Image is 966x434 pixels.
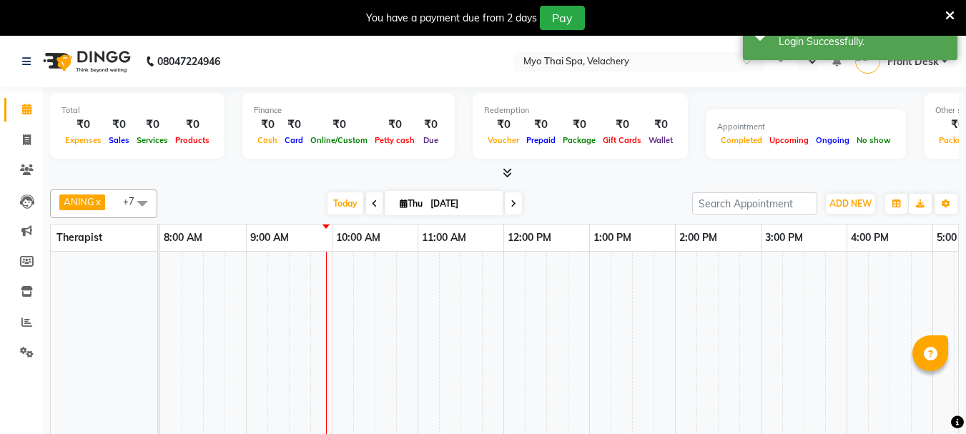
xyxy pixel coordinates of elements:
img: Front Desk [855,49,880,74]
div: Total [61,104,213,117]
div: ₹0 [645,117,676,133]
a: 10:00 AM [332,227,384,248]
a: 9:00 AM [247,227,292,248]
button: Pay [540,6,585,30]
b: 08047224946 [157,41,220,82]
span: Ongoing [812,135,853,145]
div: ₹0 [172,117,213,133]
div: Login Successfully. [779,34,947,49]
span: Products [172,135,213,145]
div: ₹0 [61,117,105,133]
div: Finance [254,104,443,117]
a: 4:00 PM [847,227,892,248]
a: 3:00 PM [762,227,807,248]
span: Therapist [56,231,102,244]
div: ₹0 [307,117,371,133]
a: x [94,196,101,207]
div: ₹0 [281,117,307,133]
div: ₹0 [371,117,418,133]
span: Voucher [484,135,523,145]
a: 11:00 AM [418,227,470,248]
div: ₹0 [418,117,443,133]
span: Prepaid [523,135,559,145]
input: Search Appointment [692,192,817,214]
div: ₹0 [254,117,281,133]
span: Upcoming [766,135,812,145]
div: ₹0 [599,117,645,133]
span: Cash [254,135,281,145]
div: ₹0 [133,117,172,133]
span: Package [559,135,599,145]
input: 2025-09-04 [426,193,498,214]
span: Completed [717,135,766,145]
span: Online/Custom [307,135,371,145]
span: Due [420,135,442,145]
div: Appointment [717,121,894,133]
div: ₹0 [484,117,523,133]
div: ₹0 [105,117,133,133]
div: Redemption [484,104,676,117]
span: Today [327,192,363,214]
span: Thu [396,198,426,209]
span: No show [853,135,894,145]
a: 1:00 PM [590,227,635,248]
a: 2:00 PM [676,227,721,248]
span: +7 [123,195,145,207]
a: 12:00 PM [504,227,555,248]
span: Expenses [61,135,105,145]
span: ADD NEW [829,198,872,209]
span: ANING [64,196,94,207]
div: ₹0 [559,117,599,133]
span: Services [133,135,172,145]
button: ADD NEW [826,194,875,214]
span: Sales [105,135,133,145]
span: Gift Cards [599,135,645,145]
div: You have a payment due from 2 days [366,11,537,26]
span: Front Desk [887,54,939,69]
span: Card [281,135,307,145]
span: Wallet [645,135,676,145]
span: Petty cash [371,135,418,145]
img: logo [36,41,134,82]
div: ₹0 [523,117,559,133]
a: 8:00 AM [160,227,206,248]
